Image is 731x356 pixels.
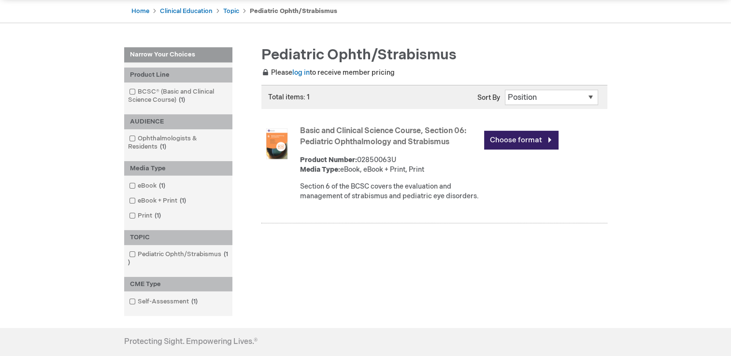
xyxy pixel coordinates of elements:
[127,297,201,306] a: Self-Assessment1
[300,156,357,164] strong: Product Number:
[160,7,213,15] a: Clinical Education
[127,196,190,205] a: eBook + Print1
[128,250,228,266] span: 1
[127,87,230,105] a: BCSC® (Basic and Clinical Science Course)1
[300,182,479,201] div: Section 6 of the BCSC covers the evaluation and management of strabismus and pediatric eye disord...
[300,126,466,147] a: Basic and Clinical Science Course, Section 06: Pediatric Ophthalmology and Strabismus
[223,7,239,15] a: Topic
[152,212,163,219] span: 1
[124,68,232,82] div: Product Line
[124,338,258,346] h4: Protecting Sight. Empowering Lives.®
[158,143,169,151] span: 1
[268,93,310,101] span: Total items: 1
[127,134,230,151] a: Ophthalmologists & Residents1
[300,155,479,175] div: 02850063U eBook, eBook + Print, Print
[261,68,395,77] span: Please to receive member pricing
[176,96,187,104] span: 1
[261,128,292,159] img: Basic and Clinical Science Course, Section 06: Pediatric Ophthalmology and Strabismus
[300,165,340,174] strong: Media Type:
[124,230,232,245] div: TOPIC
[131,7,149,15] a: Home
[124,277,232,292] div: CME Type
[124,47,232,63] strong: Narrow Your Choices
[127,250,230,267] a: Pediatric Ophth/Strabismus1
[484,131,559,150] a: Choose format
[127,181,169,191] a: eBook1
[250,7,337,15] strong: Pediatric Ophth/Strabismus
[157,182,168,190] span: 1
[127,211,165,220] a: Print1
[292,68,310,77] a: log in
[177,197,188,205] span: 1
[477,94,500,102] label: Sort By
[124,161,232,176] div: Media Type
[124,114,232,129] div: AUDIENCE
[189,298,200,305] span: 1
[261,46,457,64] span: Pediatric Ophth/Strabismus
